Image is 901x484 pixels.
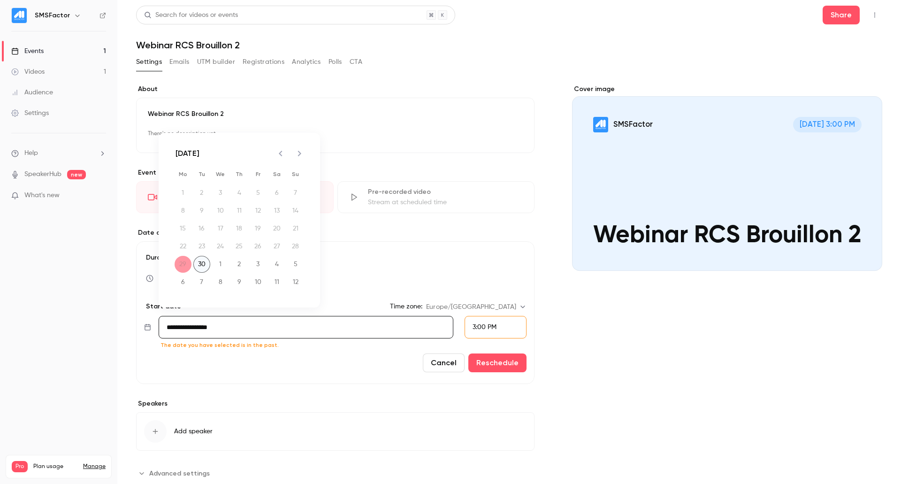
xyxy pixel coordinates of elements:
span: Pro [12,461,28,472]
a: SpeakerHub [24,169,61,179]
a: Manage [83,463,106,470]
section: Cover image [572,85,882,271]
span: Friday [250,165,267,184]
button: 2 [231,256,248,273]
span: Plan usage [33,463,77,470]
iframe: Noticeable Trigger [95,192,106,200]
p: Webinar RCS Brouillon 2 [148,109,523,119]
button: 4 [268,256,285,273]
div: Pre-recorded videoStream at scheduled time [337,181,535,213]
div: Europe/[GEOGRAPHIC_DATA] [426,302,527,312]
div: Audience [11,88,53,97]
h6: SMSFactor [35,11,70,20]
span: Tuesday [193,165,210,184]
button: 1 [212,256,229,273]
button: 7 [193,274,210,291]
div: Stream at scheduled time [368,198,523,207]
button: Advanced settings [136,466,215,481]
span: The date you have selected is in the past. [160,341,279,349]
button: 30 [193,256,210,273]
h1: Webinar RCS Brouillon 2 [136,39,882,51]
div: Videos [11,67,45,77]
button: Settings [136,54,162,69]
p: There's no description yet [148,126,523,141]
button: UTM builder [197,54,235,69]
span: Add speaker [174,427,213,436]
span: Advanced settings [149,469,210,478]
section: Advanced settings [136,466,534,481]
span: Sunday [287,165,304,184]
img: SMSFactor [12,8,27,23]
button: 5 [287,256,304,273]
button: Reschedule [468,353,527,372]
button: 9 [231,274,248,291]
span: Thursday [231,165,248,184]
span: Help [24,148,38,158]
button: 3 [250,256,267,273]
li: help-dropdown-opener [11,148,106,158]
label: Speakers [136,399,534,408]
button: Share [823,6,860,24]
button: 8 [212,274,229,291]
div: Pre-recorded video [368,187,523,197]
button: 10 [250,274,267,291]
div: Settings [11,108,49,118]
label: Duration [144,253,527,262]
button: CTA [350,54,362,69]
p: Event type [136,168,534,177]
p: Start date [144,302,181,311]
label: Cover image [572,85,882,94]
span: Wednesday [212,165,229,184]
div: From [465,316,527,338]
span: Monday [175,165,191,184]
button: Next month [290,144,309,163]
div: [DATE] [176,148,199,159]
label: Date and time [136,228,534,238]
button: 12 [287,274,304,291]
button: 11 [268,274,285,291]
button: 6 [175,274,191,291]
span: Saturday [268,165,285,184]
span: What's new [24,191,60,200]
button: Analytics [292,54,321,69]
span: 3:00 PM [473,324,496,330]
div: Events [11,46,44,56]
label: Time zone: [390,302,422,311]
button: Registrations [243,54,284,69]
button: Cancel [423,353,465,372]
button: Polls [328,54,342,69]
button: Emails [169,54,189,69]
div: LiveGo live at scheduled time [136,181,334,213]
button: Add speaker [136,412,534,451]
div: Search for videos or events [144,10,238,20]
span: new [67,170,86,179]
label: About [136,85,534,94]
